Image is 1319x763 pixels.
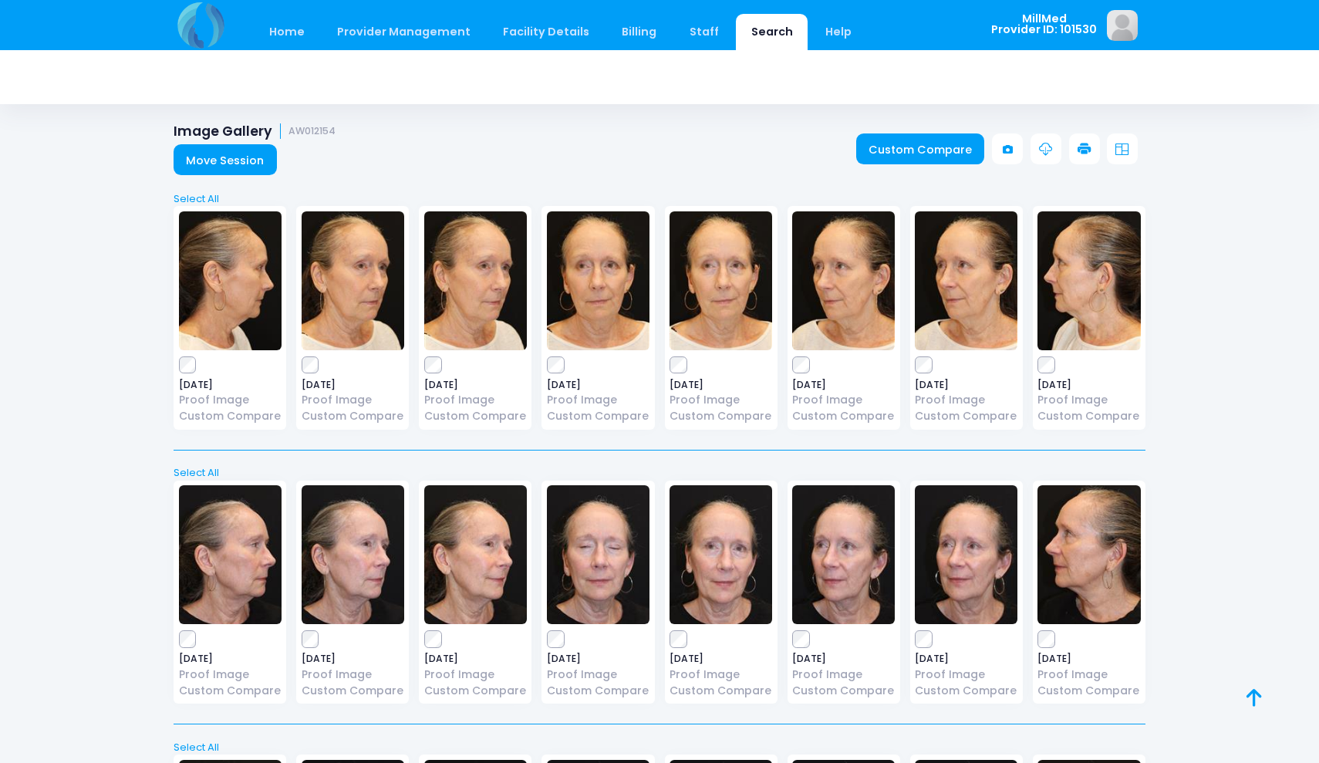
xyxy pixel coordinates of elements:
[1037,485,1140,624] img: image
[424,408,527,424] a: Custom Compare
[670,380,772,390] span: [DATE]
[915,211,1017,350] img: image
[547,485,649,624] img: image
[736,14,808,50] a: Search
[179,380,282,390] span: [DATE]
[792,408,895,424] a: Custom Compare
[302,380,404,390] span: [DATE]
[670,211,772,350] img: image
[915,683,1017,699] a: Custom Compare
[670,683,772,699] a: Custom Compare
[547,654,649,663] span: [DATE]
[915,380,1017,390] span: [DATE]
[179,654,282,663] span: [DATE]
[670,485,772,624] img: image
[915,408,1017,424] a: Custom Compare
[1037,683,1140,699] a: Custom Compare
[792,211,895,350] img: image
[792,485,895,624] img: image
[179,408,282,424] a: Custom Compare
[488,14,605,50] a: Facility Details
[547,408,649,424] a: Custom Compare
[670,408,772,424] a: Custom Compare
[424,211,527,350] img: image
[169,465,1151,481] a: Select All
[792,683,895,699] a: Custom Compare
[302,654,404,663] span: [DATE]
[670,654,772,663] span: [DATE]
[302,211,404,350] img: image
[1107,10,1138,41] img: image
[856,133,985,164] a: Custom Compare
[811,14,867,50] a: Help
[1037,667,1140,683] a: Proof Image
[169,740,1151,755] a: Select All
[179,211,282,350] img: image
[302,392,404,408] a: Proof Image
[915,392,1017,408] a: Proof Image
[169,191,1151,207] a: Select All
[792,392,895,408] a: Proof Image
[1037,392,1140,408] a: Proof Image
[424,380,527,390] span: [DATE]
[792,654,895,663] span: [DATE]
[424,392,527,408] a: Proof Image
[179,392,282,408] a: Proof Image
[254,14,319,50] a: Home
[302,683,404,699] a: Custom Compare
[302,485,404,624] img: image
[991,13,1097,35] span: MillMed Provider ID: 101530
[424,667,527,683] a: Proof Image
[547,667,649,683] a: Proof Image
[179,683,282,699] a: Custom Compare
[792,667,895,683] a: Proof Image
[322,14,485,50] a: Provider Management
[547,211,649,350] img: image
[670,667,772,683] a: Proof Image
[424,485,527,624] img: image
[1037,211,1140,350] img: image
[915,667,1017,683] a: Proof Image
[1037,408,1140,424] a: Custom Compare
[674,14,734,50] a: Staff
[302,667,404,683] a: Proof Image
[288,126,336,137] small: AW012154
[547,380,649,390] span: [DATE]
[915,654,1017,663] span: [DATE]
[302,408,404,424] a: Custom Compare
[424,683,527,699] a: Custom Compare
[179,667,282,683] a: Proof Image
[792,380,895,390] span: [DATE]
[1037,654,1140,663] span: [DATE]
[915,485,1017,624] img: image
[547,392,649,408] a: Proof Image
[174,144,277,175] a: Move Session
[607,14,672,50] a: Billing
[174,123,336,140] h1: Image Gallery
[670,392,772,408] a: Proof Image
[179,485,282,624] img: image
[1037,380,1140,390] span: [DATE]
[547,683,649,699] a: Custom Compare
[424,654,527,663] span: [DATE]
